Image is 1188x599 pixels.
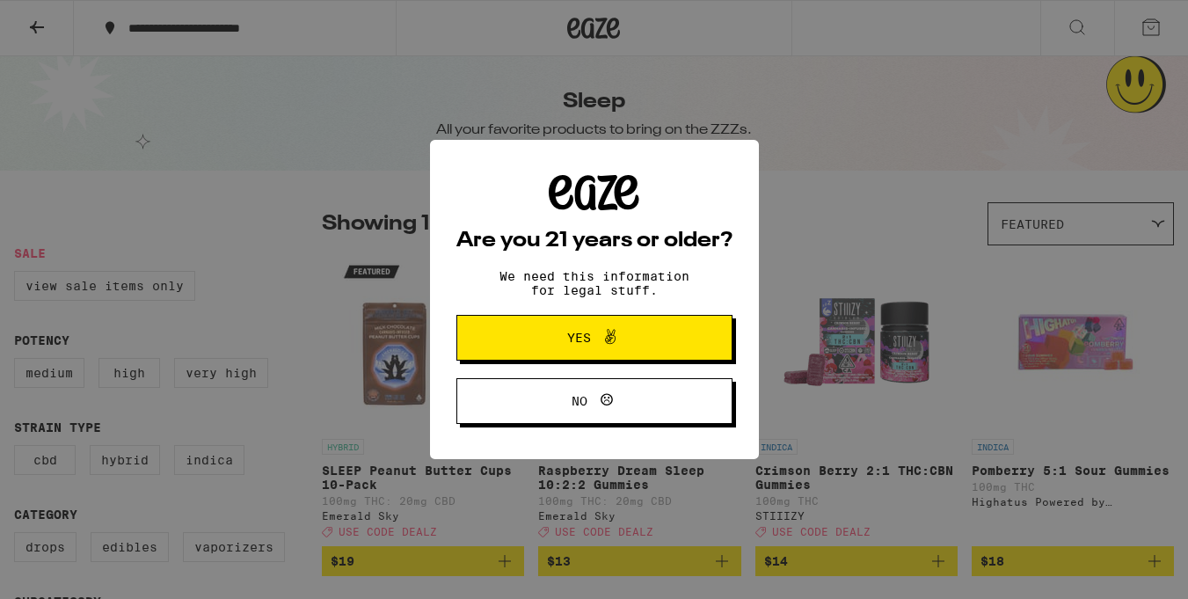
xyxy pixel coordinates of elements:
p: We need this information for legal stuff. [485,269,704,297]
span: Yes [567,332,591,344]
h2: Are you 21 years or older? [456,230,732,252]
button: Yes [456,315,732,361]
button: No [456,378,732,424]
span: No [572,395,587,407]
